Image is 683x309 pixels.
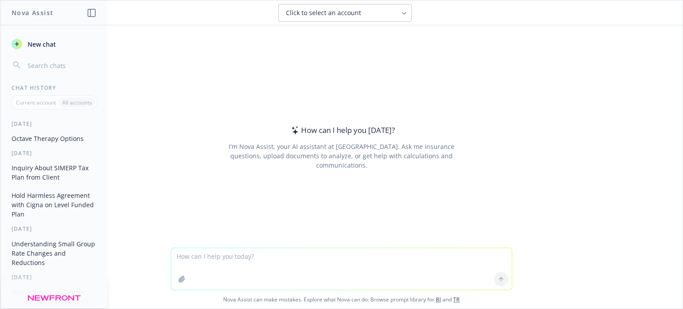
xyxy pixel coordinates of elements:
div: I'm Nova Assist, your AI assistant at [GEOGRAPHIC_DATA]. Ask me insurance questions, upload docum... [216,142,466,170]
button: Understanding Small Group Rate Changes and Reductions [8,237,100,270]
a: BI [436,296,441,303]
button: Inquiry About SIMERP Tax Plan from Client [8,161,100,185]
div: [DATE] [1,225,107,233]
h1: Nova Assist [12,8,53,17]
a: TR [453,296,460,303]
button: Click to select an account [278,4,412,22]
button: Hold Harmless Agreement with Cigna on Level Funded Plan [8,188,100,221]
p: All accounts [62,99,92,106]
button: New chat [8,36,100,52]
div: Chat History [1,84,107,92]
span: Nova Assist can make mistakes. Explore what Nova can do: Browse prompt library for and [4,290,679,309]
div: How can I help you [DATE]? [289,124,395,136]
div: [DATE] [1,120,107,128]
span: New chat [26,40,56,49]
div: [DATE] [1,149,107,157]
input: Search chats [26,59,96,72]
p: Current account [16,99,56,106]
button: Octave Therapy Options [8,131,100,146]
div: [DATE] [1,273,107,281]
span: Click to select an account [286,8,361,17]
